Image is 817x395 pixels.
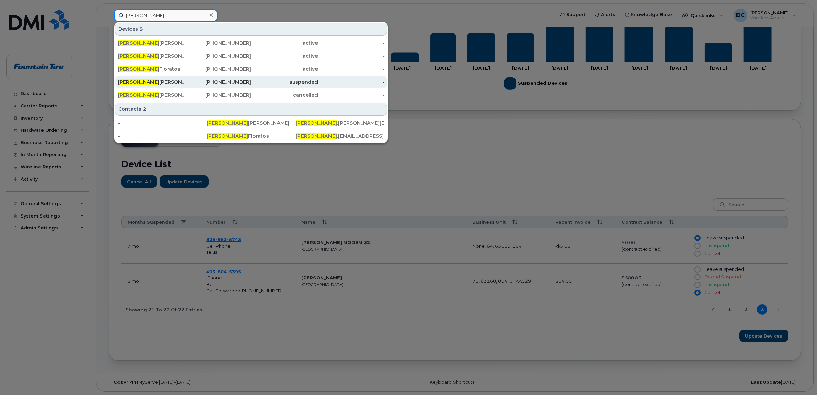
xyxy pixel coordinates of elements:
[118,92,159,98] span: [PERSON_NAME]
[318,79,385,85] div: -
[318,53,385,60] div: -
[115,50,387,62] a: [PERSON_NAME][PERSON_NAME][PHONE_NUMBER]active-
[115,130,387,142] a: -[PERSON_NAME]Floratos[PERSON_NAME].[EMAIL_ADDRESS][DOMAIN_NAME]
[185,40,251,47] div: [PHONE_NUMBER]
[251,92,318,98] div: cancelled
[114,9,218,22] input: Find something...
[115,76,387,88] a: [PERSON_NAME][PERSON_NAME][PHONE_NUMBER]suspended-
[115,117,387,129] a: -[PERSON_NAME][PERSON_NAME][PERSON_NAME].[PERSON_NAME][EMAIL_ADDRESS][DOMAIN_NAME]
[296,120,337,126] span: [PERSON_NAME]
[318,66,385,73] div: -
[251,79,318,85] div: suspended
[251,66,318,73] div: active
[143,106,146,113] span: 2
[118,66,185,73] div: Floratos
[207,120,295,127] div: [PERSON_NAME]
[207,133,248,139] span: [PERSON_NAME]
[296,120,384,127] div: .[PERSON_NAME][EMAIL_ADDRESS][DOMAIN_NAME]
[251,53,318,60] div: active
[115,63,387,75] a: [PERSON_NAME]Floratos[PHONE_NUMBER]active-
[185,79,251,85] div: [PHONE_NUMBER]
[118,79,185,85] div: [PERSON_NAME]
[185,53,251,60] div: [PHONE_NUMBER]
[207,133,295,140] div: Floratos
[139,26,143,32] span: 5
[318,40,385,47] div: -
[118,133,207,140] div: -
[296,133,384,140] div: .[EMAIL_ADDRESS][DOMAIN_NAME]
[787,365,812,390] iframe: Messenger Launcher
[118,66,159,72] span: [PERSON_NAME]
[118,120,207,127] div: -
[118,92,185,98] div: [PERSON_NAME]
[115,37,387,49] a: [PERSON_NAME][PERSON_NAME][PHONE_NUMBER]active-
[115,23,387,36] div: Devices
[118,53,159,59] span: [PERSON_NAME]
[118,40,185,47] div: [PERSON_NAME]
[318,92,385,98] div: -
[251,40,318,47] div: active
[118,53,185,60] div: [PERSON_NAME]
[185,66,251,73] div: [PHONE_NUMBER]
[118,40,159,46] span: [PERSON_NAME]
[115,103,387,116] div: Contacts
[207,120,248,126] span: [PERSON_NAME]
[296,133,337,139] span: [PERSON_NAME]
[115,89,387,101] a: [PERSON_NAME][PERSON_NAME][PHONE_NUMBER]cancelled-
[185,92,251,98] div: [PHONE_NUMBER]
[118,79,159,85] span: [PERSON_NAME]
